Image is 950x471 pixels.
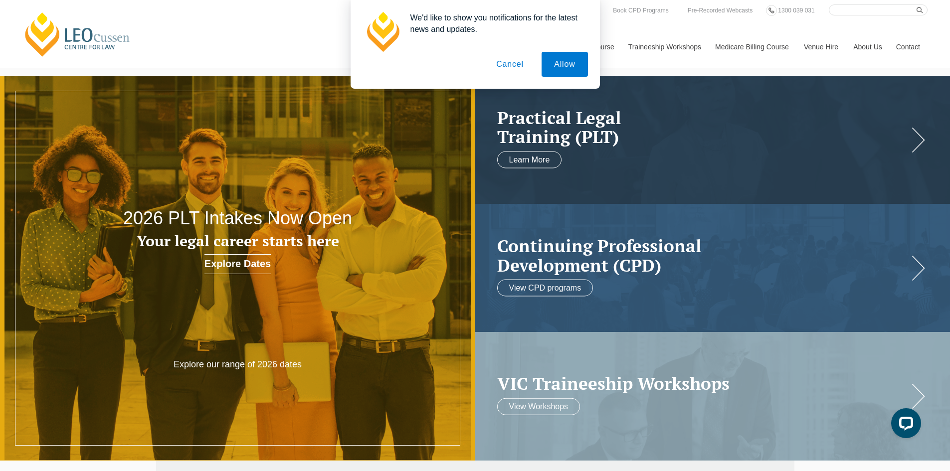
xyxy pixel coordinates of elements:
[497,236,909,275] a: Continuing ProfessionalDevelopment (CPD)
[95,208,380,228] h2: 2026 PLT Intakes Now Open
[497,108,909,146] h2: Practical Legal Training (PLT)
[484,52,536,77] button: Cancel
[95,233,380,249] h3: Your legal career starts here
[143,359,333,370] p: Explore our range of 2026 dates
[497,236,909,275] h2: Continuing Professional Development (CPD)
[497,398,580,415] a: View Workshops
[497,374,909,393] a: VIC Traineeship Workshops
[363,12,402,52] img: notification icon
[542,52,587,77] button: Allow
[204,254,271,274] a: Explore Dates
[497,280,593,297] a: View CPD programs
[497,151,562,168] a: Learn More
[883,404,925,446] iframe: LiveChat chat widget
[402,12,588,35] div: We'd like to show you notifications for the latest news and updates.
[497,108,909,146] a: Practical LegalTraining (PLT)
